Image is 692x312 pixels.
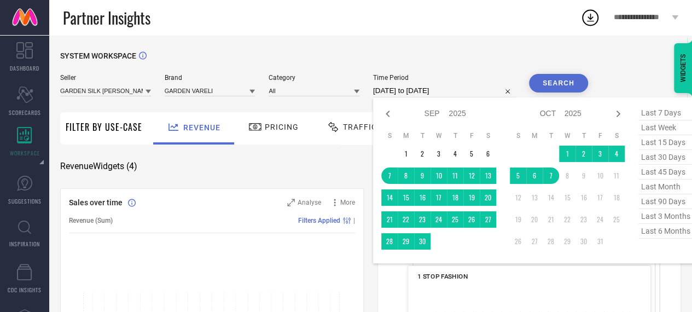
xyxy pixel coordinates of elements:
td: Wed Sep 24 2025 [431,211,447,228]
span: Analyse [298,199,321,206]
td: Thu Sep 25 2025 [447,211,463,228]
td: Fri Sep 05 2025 [463,146,480,162]
th: Monday [398,131,414,140]
span: Pricing [265,123,299,131]
td: Fri Sep 12 2025 [463,167,480,184]
td: Mon Sep 08 2025 [398,167,414,184]
th: Wednesday [431,131,447,140]
td: Fri Sep 26 2025 [463,211,480,228]
td: Thu Sep 11 2025 [447,167,463,184]
div: Open download list [580,8,600,27]
td: Mon Oct 13 2025 [526,189,543,206]
td: Tue Oct 21 2025 [543,211,559,228]
th: Thursday [447,131,463,140]
span: More [340,199,355,206]
td: Mon Sep 15 2025 [398,189,414,206]
td: Tue Sep 16 2025 [414,189,431,206]
th: Tuesday [414,131,431,140]
span: 1 STOP FASHION [417,273,468,280]
th: Tuesday [543,131,559,140]
td: Sat Oct 18 2025 [608,189,625,206]
span: Filter By Use-Case [66,120,142,134]
span: Category [269,74,359,82]
td: Thu Oct 09 2025 [575,167,592,184]
span: Brand [165,74,255,82]
td: Sat Sep 13 2025 [480,167,496,184]
span: Traffic [343,123,377,131]
span: Sales over time [69,198,123,207]
td: Sun Sep 07 2025 [381,167,398,184]
td: Fri Oct 17 2025 [592,189,608,206]
td: Sat Oct 11 2025 [608,167,625,184]
td: Fri Oct 03 2025 [592,146,608,162]
td: Fri Oct 24 2025 [592,211,608,228]
span: Time Period [373,74,515,82]
span: | [353,217,355,224]
td: Wed Oct 29 2025 [559,233,575,250]
td: Wed Sep 03 2025 [431,146,447,162]
span: Seller [60,74,151,82]
td: Tue Oct 14 2025 [543,189,559,206]
td: Sun Oct 05 2025 [510,167,526,184]
td: Sun Oct 19 2025 [510,211,526,228]
td: Wed Oct 15 2025 [559,189,575,206]
span: SYSTEM WORKSPACE [60,51,136,60]
td: Fri Oct 10 2025 [592,167,608,184]
td: Tue Sep 09 2025 [414,167,431,184]
td: Thu Oct 16 2025 [575,189,592,206]
td: Sat Oct 04 2025 [608,146,625,162]
td: Thu Sep 18 2025 [447,189,463,206]
td: Sat Sep 06 2025 [480,146,496,162]
td: Sat Oct 25 2025 [608,211,625,228]
td: Mon Sep 29 2025 [398,233,414,250]
span: DASHBOARD [10,64,39,72]
th: Friday [463,131,480,140]
td: Fri Oct 31 2025 [592,233,608,250]
td: Mon Oct 27 2025 [526,233,543,250]
td: Sun Oct 26 2025 [510,233,526,250]
div: Previous month [381,107,394,120]
div: Next month [612,107,625,120]
span: CDC INSIGHTS [8,286,42,294]
td: Tue Sep 30 2025 [414,233,431,250]
span: Revenue (Sum) [69,217,113,224]
button: Search [529,74,588,93]
td: Sun Sep 28 2025 [381,233,398,250]
td: Sun Oct 12 2025 [510,189,526,206]
td: Thu Oct 30 2025 [575,233,592,250]
td: Wed Sep 17 2025 [431,189,447,206]
td: Mon Sep 01 2025 [398,146,414,162]
td: Wed Sep 10 2025 [431,167,447,184]
td: Sun Sep 14 2025 [381,189,398,206]
td: Wed Oct 08 2025 [559,167,575,184]
input: Select time period [373,84,515,97]
td: Sat Sep 27 2025 [480,211,496,228]
td: Tue Sep 02 2025 [414,146,431,162]
td: Wed Oct 22 2025 [559,211,575,228]
td: Tue Sep 23 2025 [414,211,431,228]
svg: Zoom [287,199,295,206]
th: Sunday [510,131,526,140]
th: Saturday [608,131,625,140]
span: INSPIRATION [9,240,40,248]
span: SCORECARDS [9,108,41,117]
td: Wed Oct 01 2025 [559,146,575,162]
td: Mon Sep 22 2025 [398,211,414,228]
td: Fri Sep 19 2025 [463,189,480,206]
td: Thu Oct 02 2025 [575,146,592,162]
th: Friday [592,131,608,140]
span: Partner Insights [63,7,150,29]
td: Mon Oct 20 2025 [526,211,543,228]
td: Thu Sep 04 2025 [447,146,463,162]
th: Thursday [575,131,592,140]
td: Sat Sep 20 2025 [480,189,496,206]
th: Saturday [480,131,496,140]
td: Tue Oct 07 2025 [543,167,559,184]
span: Revenue [183,123,220,132]
td: Mon Oct 06 2025 [526,167,543,184]
th: Sunday [381,131,398,140]
td: Sun Sep 21 2025 [381,211,398,228]
td: Tue Oct 28 2025 [543,233,559,250]
span: Revenue Widgets ( 4 ) [60,161,137,172]
span: WORKSPACE [10,149,40,157]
